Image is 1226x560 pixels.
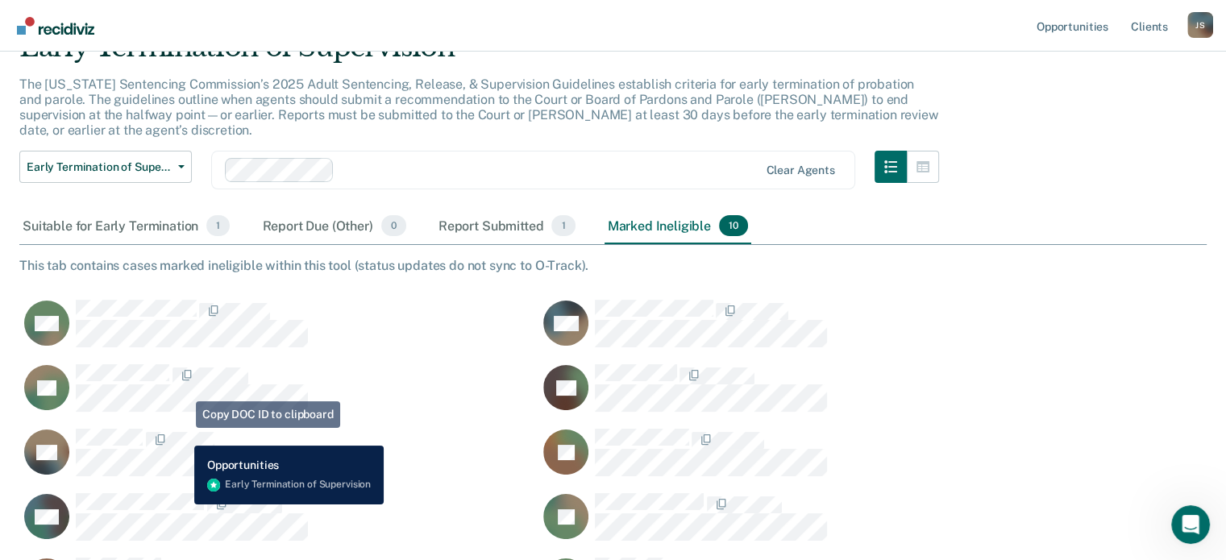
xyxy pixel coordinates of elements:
span: 10 [719,215,748,236]
iframe: Intercom live chat [1171,505,1210,544]
div: CaseloadOpportunityCell-203814 [538,428,1058,492]
div: Suitable for Early Termination1 [19,209,233,244]
div: CaseloadOpportunityCell-256882 [19,363,538,428]
div: J S [1187,12,1213,38]
p: The [US_STATE] Sentencing Commission’s 2025 Adult Sentencing, Release, & Supervision Guidelines e... [19,77,938,139]
div: CaseloadOpportunityCell-259967 [538,363,1058,428]
div: Report Submitted1 [435,209,579,244]
img: Recidiviz [17,17,94,35]
div: Clear agents [766,164,834,177]
div: CaseloadOpportunityCell-253378 [19,492,538,557]
div: CaseloadOpportunityCell-232929 [538,492,1058,557]
span: 0 [381,215,406,236]
div: CaseloadOpportunityCell-267210 [19,299,538,363]
div: Marked Ineligible10 [605,209,751,244]
span: 1 [551,215,575,236]
div: Report Due (Other)0 [259,209,409,244]
button: Early Termination of Supervision [19,151,192,183]
span: Early Termination of Supervision [27,160,172,174]
span: 1 [206,215,230,236]
div: CaseloadOpportunityCell-264161 [19,428,538,492]
div: This tab contains cases marked ineligible within this tool (status updates do not sync to O-Track). [19,258,1207,273]
button: Profile dropdown button [1187,12,1213,38]
div: Early Termination of Supervision [19,31,939,77]
div: CaseloadOpportunityCell-265134 [538,299,1058,363]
